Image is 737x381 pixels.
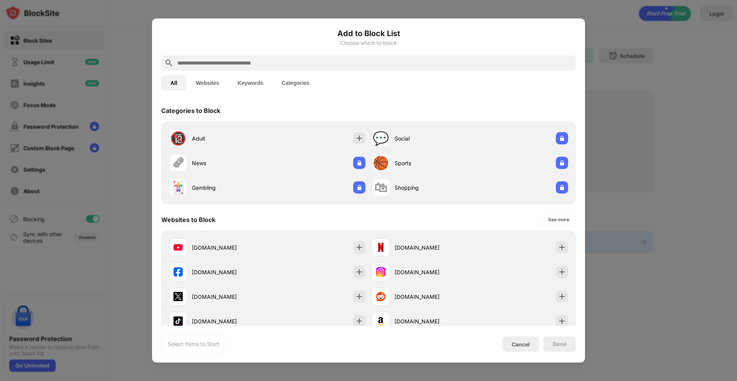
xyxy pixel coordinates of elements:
div: [DOMAIN_NAME] [395,268,470,276]
div: [DOMAIN_NAME] [395,317,470,325]
img: favicons [174,243,183,252]
div: Shopping [395,184,470,192]
div: Choose which to block [161,40,576,46]
div: Done [553,341,567,347]
img: favicons [174,292,183,301]
div: Sports [395,159,470,167]
div: Cancel [512,341,530,348]
div: 🛍 [374,180,387,195]
button: Websites [187,75,228,91]
div: Social [395,134,470,142]
img: favicons [174,316,183,326]
div: 🔞 [170,131,186,146]
div: [DOMAIN_NAME] [192,244,267,252]
div: Adult [192,134,267,142]
div: Gambling [192,184,267,192]
img: favicons [376,316,385,326]
div: [DOMAIN_NAME] [192,293,267,301]
img: favicons [376,267,385,277]
h6: Add to Block List [161,28,576,39]
img: favicons [376,243,385,252]
div: See more [548,216,569,224]
div: [DOMAIN_NAME] [192,317,267,325]
div: 🗞 [172,155,185,171]
img: favicons [376,292,385,301]
div: News [192,159,267,167]
img: favicons [174,267,183,277]
div: Categories to Block [161,107,220,114]
img: search.svg [164,58,174,68]
div: [DOMAIN_NAME] [192,268,267,276]
button: Keywords [228,75,273,91]
div: Select Items to Start [168,340,219,348]
div: [DOMAIN_NAME] [395,244,470,252]
div: Websites to Block [161,216,215,224]
button: All [161,75,187,91]
button: Categories [273,75,319,91]
div: 💬 [373,131,389,146]
div: 🏀 [373,155,389,171]
div: 🃏 [170,180,186,195]
div: [DOMAIN_NAME] [395,293,470,301]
